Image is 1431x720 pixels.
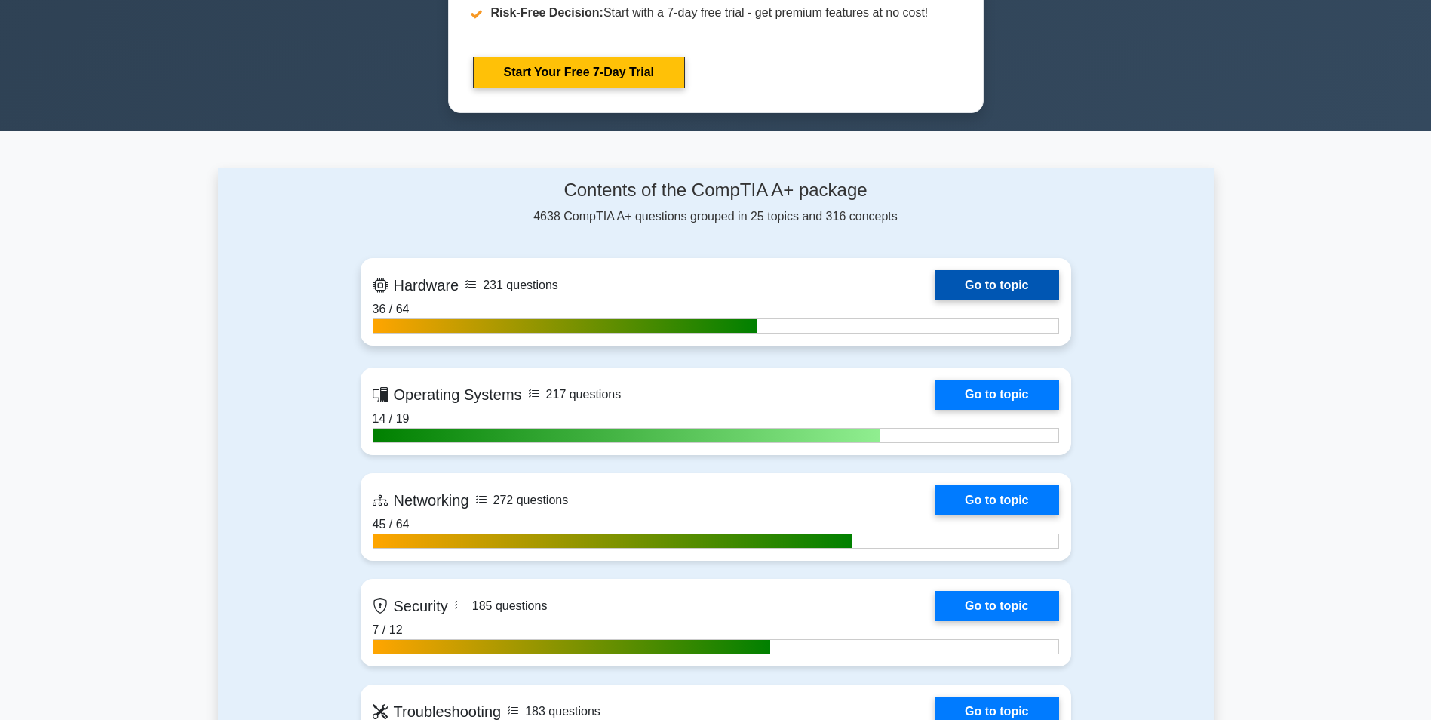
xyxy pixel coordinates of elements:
[935,591,1058,621] a: Go to topic
[935,485,1058,515] a: Go to topic
[935,270,1058,300] a: Go to topic
[935,380,1058,410] a: Go to topic
[473,57,685,88] a: Start Your Free 7-Day Trial
[361,180,1071,226] div: 4638 CompTIA A+ questions grouped in 25 topics and 316 concepts
[361,180,1071,202] h4: Contents of the CompTIA A+ package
